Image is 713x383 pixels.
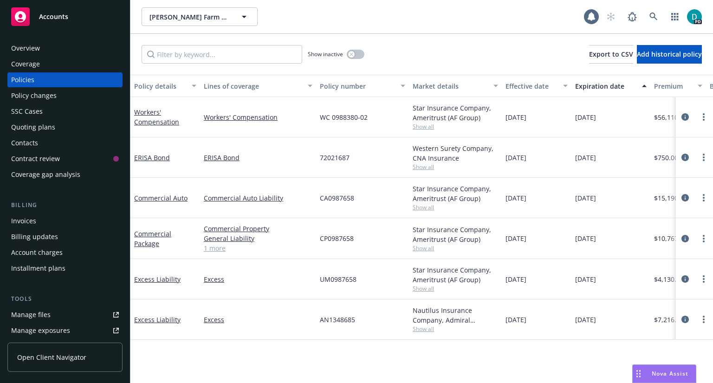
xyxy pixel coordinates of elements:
a: more [698,314,709,325]
div: Quoting plans [11,120,55,135]
a: Excess Liability [134,275,181,284]
span: [PERSON_NAME] Farm Labor Inc. [149,12,230,22]
a: Switch app [666,7,684,26]
span: [DATE] [506,315,526,325]
span: $10,767.00 [654,234,687,243]
img: photo [687,9,702,24]
a: 1 more [204,243,312,253]
a: Commercial Property [204,224,312,234]
a: circleInformation [680,233,691,244]
span: [DATE] [506,153,526,162]
a: Policies [7,72,123,87]
span: $15,190.00 [654,193,687,203]
button: Add historical policy [637,45,702,64]
span: Show inactive [308,50,343,58]
a: ERISA Bond [204,153,312,162]
span: Show all [413,163,498,171]
div: Nautilus Insurance Company, Admiral Insurance Group ([PERSON_NAME] Corporation), XPT Specialty [413,305,498,325]
span: [DATE] [506,234,526,243]
div: SSC Cases [11,104,43,119]
span: Export to CSV [589,50,633,58]
div: Contract review [11,151,60,166]
a: Coverage gap analysis [7,167,123,182]
a: Commercial Auto [134,194,188,202]
a: Excess Liability [134,315,181,324]
a: more [698,233,709,244]
a: circleInformation [680,192,691,203]
div: Billing updates [11,229,58,244]
a: Excess [204,274,312,284]
button: Effective date [502,75,571,97]
a: Contacts [7,136,123,150]
div: Expiration date [575,81,636,91]
a: Search [644,7,663,26]
div: Premium [654,81,692,91]
div: Market details [413,81,488,91]
button: Premium [650,75,706,97]
a: more [698,273,709,285]
a: Installment plans [7,261,123,276]
span: Show all [413,325,498,333]
span: [DATE] [575,274,596,284]
span: [DATE] [575,315,596,325]
span: Show all [413,123,498,130]
span: CP0987658 [320,234,354,243]
div: Effective date [506,81,557,91]
div: Manage files [11,307,51,322]
span: Show all [413,244,498,252]
span: WC 0988380-02 [320,112,368,122]
span: [DATE] [575,193,596,203]
span: [DATE] [575,234,596,243]
span: [DATE] [506,274,526,284]
div: Account charges [11,245,63,260]
a: Contract review [7,151,123,166]
div: Western Surety Company, CNA Insurance [413,143,498,163]
a: Start snowing [602,7,620,26]
span: AN1348685 [320,315,355,325]
button: [PERSON_NAME] Farm Labor Inc. [142,7,258,26]
a: Report a Bug [623,7,642,26]
div: Manage exposures [11,323,70,338]
a: Commercial Auto Liability [204,193,312,203]
span: [DATE] [506,193,526,203]
a: Accounts [7,4,123,30]
button: Lines of coverage [200,75,316,97]
input: Filter by keyword... [142,45,302,64]
div: Star Insurance Company, Ameritrust (AF Group) [413,103,498,123]
a: Account charges [7,245,123,260]
div: Policy number [320,81,395,91]
a: more [698,192,709,203]
span: [DATE] [506,112,526,122]
a: Policy changes [7,88,123,103]
a: Coverage [7,57,123,71]
a: Manage exposures [7,323,123,338]
a: General Liability [204,234,312,243]
a: circleInformation [680,273,691,285]
a: more [698,111,709,123]
button: Expiration date [571,75,650,97]
span: UM0987658 [320,274,356,284]
a: Workers' Compensation [134,108,179,126]
a: Workers' Compensation [204,112,312,122]
span: Show all [413,285,498,292]
a: circleInformation [680,314,691,325]
a: circleInformation [680,152,691,163]
a: Invoices [7,214,123,228]
button: Nova Assist [632,364,696,383]
div: Contacts [11,136,38,150]
button: Policy details [130,75,200,97]
a: Billing updates [7,229,123,244]
a: Commercial Package [134,229,171,248]
button: Export to CSV [589,45,633,64]
div: Policies [11,72,34,87]
a: Excess [204,315,312,325]
a: Overview [7,41,123,56]
a: Quoting plans [7,120,123,135]
a: ERISA Bond [134,153,170,162]
a: SSC Cases [7,104,123,119]
a: more [698,152,709,163]
span: $56,110.00 [654,112,687,122]
button: Market details [409,75,502,97]
span: $4,130.00 [654,274,684,284]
